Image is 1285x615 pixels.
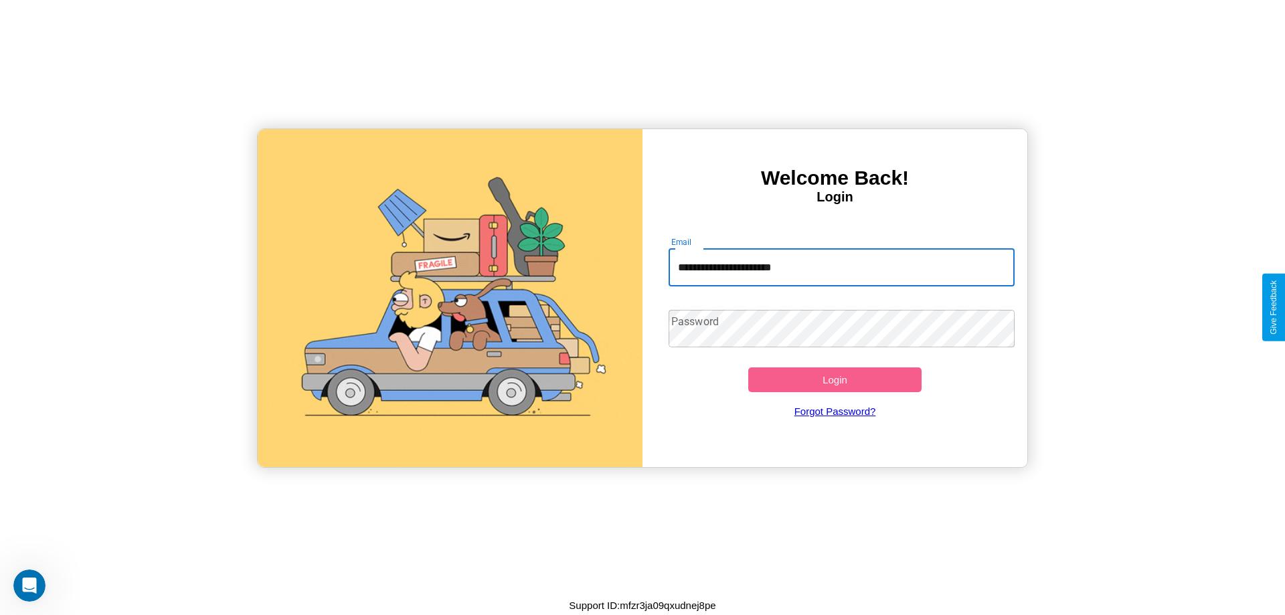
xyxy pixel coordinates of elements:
[748,367,922,392] button: Login
[13,569,46,602] iframe: Intercom live chat
[258,129,642,467] img: gif
[642,189,1027,205] h4: Login
[569,596,715,614] p: Support ID: mfzr3ja09qxudnej8pe
[671,236,692,248] label: Email
[1269,280,1278,335] div: Give Feedback
[642,167,1027,189] h3: Welcome Back!
[662,392,1009,430] a: Forgot Password?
